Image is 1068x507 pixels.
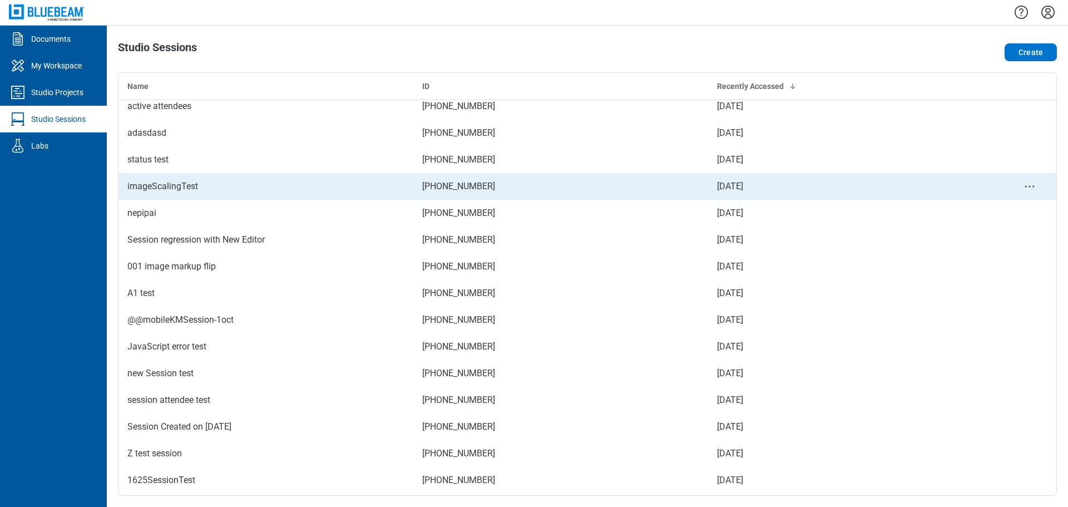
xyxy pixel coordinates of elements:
[708,467,1003,494] td: [DATE]
[413,200,708,227] td: [PHONE_NUMBER]
[31,140,48,151] div: Labs
[127,81,404,92] div: Name
[127,287,404,300] div: A1 test
[708,387,1003,414] td: [DATE]
[708,333,1003,360] td: [DATE]
[413,280,708,307] td: [PHONE_NUMBER]
[9,137,27,155] svg: Labs
[708,227,1003,253] td: [DATE]
[127,447,404,460] div: Z test session
[31,60,82,71] div: My Workspace
[413,467,708,494] td: [PHONE_NUMBER]
[708,146,1003,173] td: [DATE]
[9,4,85,21] img: Bluebeam, Inc.
[127,260,404,273] div: 001 image markup flip
[413,120,708,146] td: [PHONE_NUMBER]
[708,93,1003,120] td: [DATE]
[413,360,708,387] td: [PHONE_NUMBER]
[708,173,1003,200] td: [DATE]
[413,93,708,120] td: [PHONE_NUMBER]
[413,146,708,173] td: [PHONE_NUMBER]
[708,200,1003,227] td: [DATE]
[9,57,27,75] svg: My Workspace
[1005,43,1057,61] button: Create
[31,87,83,98] div: Studio Projects
[127,393,404,407] div: session attendee test
[31,114,86,125] div: Studio Sessions
[708,280,1003,307] td: [DATE]
[31,33,71,45] div: Documents
[413,387,708,414] td: [PHONE_NUMBER]
[708,253,1003,280] td: [DATE]
[127,206,404,220] div: nepipai
[127,100,404,113] div: active attendees
[9,83,27,101] svg: Studio Projects
[708,414,1003,440] td: [DATE]
[413,414,708,440] td: [PHONE_NUMBER]
[413,440,708,467] td: [PHONE_NUMBER]
[127,233,404,247] div: Session regression with New Editor
[708,360,1003,387] td: [DATE]
[9,30,27,48] svg: Documents
[413,227,708,253] td: [PHONE_NUMBER]
[127,180,404,193] div: imageScalingTest
[413,333,708,360] td: [PHONE_NUMBER]
[9,110,27,128] svg: Studio Sessions
[127,367,404,380] div: new Session test
[708,120,1003,146] td: [DATE]
[127,340,404,353] div: JavaScript error test
[1023,180,1036,193] button: context-menu
[127,153,404,166] div: status test
[118,41,197,59] h1: Studio Sessions
[1039,3,1057,22] button: Settings
[127,420,404,434] div: Session Created on [DATE]
[413,173,708,200] td: [PHONE_NUMBER]
[127,126,404,140] div: adasdasd
[413,253,708,280] td: [PHONE_NUMBER]
[708,440,1003,467] td: [DATE]
[708,307,1003,333] td: [DATE]
[717,81,994,92] div: Recently Accessed
[413,307,708,333] td: [PHONE_NUMBER]
[127,313,404,327] div: @@mobileKMSession-1oct
[127,474,404,487] div: 1625SessionTest
[422,81,699,92] div: ID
